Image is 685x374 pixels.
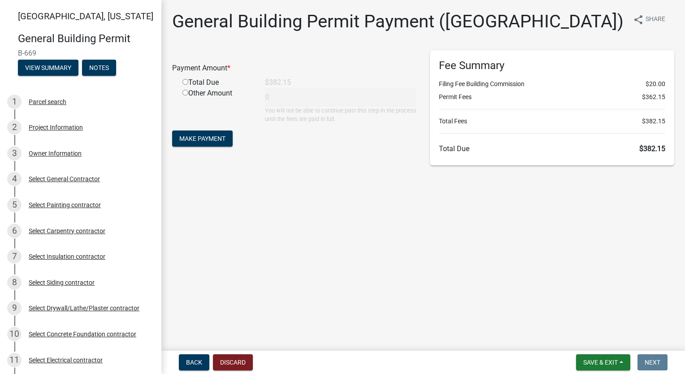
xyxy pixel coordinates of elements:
[29,99,66,105] div: Parcel search
[645,359,660,366] span: Next
[7,353,22,367] div: 11
[82,65,116,72] wm-modal-confirm: Notes
[176,77,258,88] div: Total Due
[29,357,103,363] div: Select Electrical contractor
[439,79,665,89] li: Filing Fee Building Commission
[7,301,22,315] div: 9
[176,88,258,123] div: Other Amount
[642,117,665,126] span: $382.15
[18,49,143,57] span: B-669
[639,144,665,153] span: $382.15
[633,14,644,25] i: share
[186,359,202,366] span: Back
[29,305,139,311] div: Select Drywall/Lathe/Plaster contractor
[179,135,225,142] span: Make Payment
[7,249,22,264] div: 7
[646,14,665,25] span: Share
[18,32,154,45] h4: General Building Permit
[172,130,233,147] button: Make Payment
[7,146,22,161] div: 3
[165,63,423,74] div: Payment Amount
[29,202,101,208] div: Select Painting contractor
[646,79,665,89] span: $20.00
[7,275,22,290] div: 8
[626,11,672,28] button: shareShare
[439,117,665,126] li: Total Fees
[179,354,209,370] button: Back
[7,198,22,212] div: 5
[29,150,82,157] div: Owner Information
[29,253,105,260] div: Select Insulation contractor
[439,144,665,153] h6: Total Due
[576,354,630,370] button: Save & Exit
[583,359,618,366] span: Save & Exit
[82,60,116,76] button: Notes
[7,224,22,238] div: 6
[29,228,105,234] div: Select Carpentry contractor
[7,95,22,109] div: 1
[18,65,78,72] wm-modal-confirm: Summary
[29,124,83,130] div: Project Information
[439,59,665,72] h6: Fee Summary
[18,60,78,76] button: View Summary
[29,279,95,286] div: Select Siding contractor
[637,354,668,370] button: Next
[213,354,253,370] button: Discard
[29,176,100,182] div: Select General Contractor
[7,172,22,186] div: 4
[7,120,22,135] div: 2
[642,92,665,102] span: $362.15
[439,92,665,102] li: Permit Fees
[18,11,153,22] span: [GEOGRAPHIC_DATA], [US_STATE]
[7,327,22,341] div: 10
[29,331,136,337] div: Select Concrete Foundation contractor
[172,11,624,32] h1: General Building Permit Payment ([GEOGRAPHIC_DATA])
